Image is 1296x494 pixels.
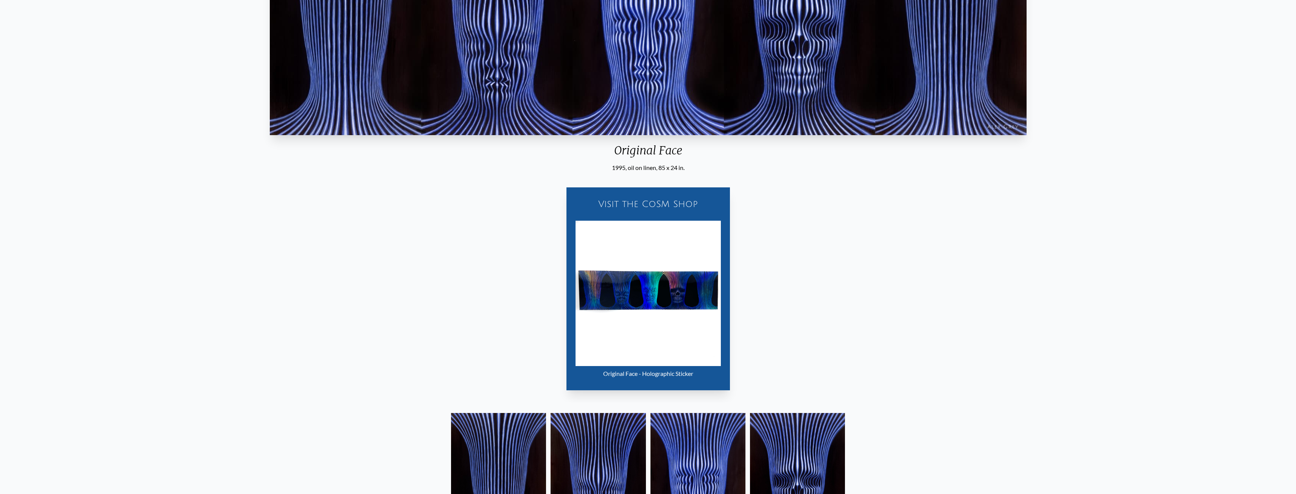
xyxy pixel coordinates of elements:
[576,221,721,381] a: Original Face - Holographic Sticker
[576,366,721,381] div: Original Face - Holographic Sticker
[267,143,1030,163] div: Original Face
[267,163,1030,172] div: 1995, oil on linen, 85 x 24 in.
[571,192,725,216] a: Visit the CoSM Shop
[576,221,721,366] img: Original Face - Holographic Sticker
